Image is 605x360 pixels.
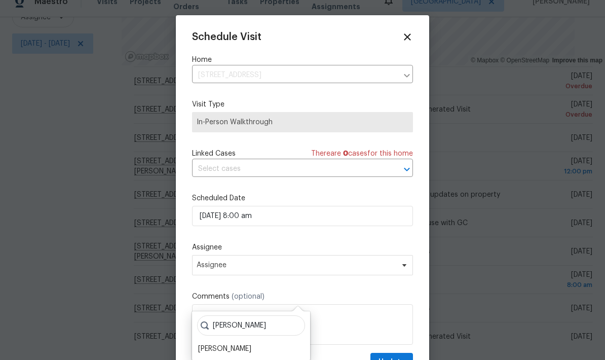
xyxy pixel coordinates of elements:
input: M/D/YYYY [192,206,413,226]
span: There are case s for this home [311,149,413,159]
label: Scheduled Date [192,193,413,203]
span: 0 [343,150,348,157]
span: Linked Cases [192,149,236,159]
label: Home [192,55,413,65]
label: Assignee [192,242,413,253]
span: (optional) [232,293,264,300]
span: Schedule Visit [192,32,261,42]
div: [PERSON_NAME] [198,344,251,354]
input: Enter in an address [192,67,398,83]
span: Assignee [197,261,395,269]
input: Select cases [192,161,385,177]
label: Comments [192,292,413,302]
button: Open [400,162,414,176]
span: In-Person Walkthrough [197,117,408,127]
span: Close [402,31,413,43]
label: Visit Type [192,99,413,110]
